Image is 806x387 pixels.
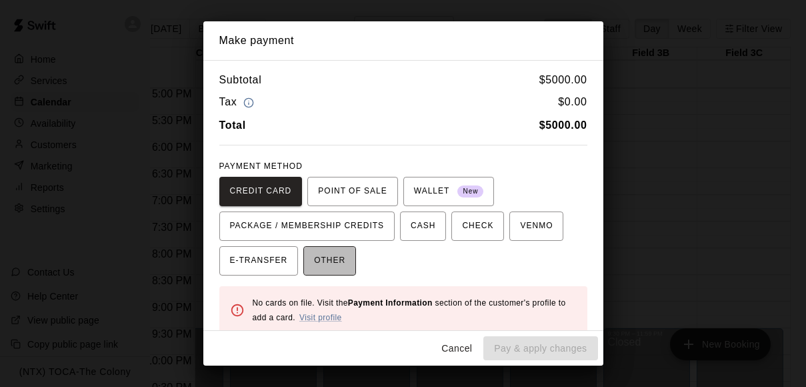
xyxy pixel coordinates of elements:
button: VENMO [509,212,563,241]
a: Visit profile [299,313,342,322]
span: WALLET [414,181,484,202]
b: Total [219,119,246,131]
button: WALLET New [403,177,495,206]
button: CASH [400,212,446,241]
span: PAYMENT METHOD [219,161,303,171]
span: CHECK [462,216,493,237]
b: Payment Information [348,298,433,308]
span: E-TRANSFER [230,250,288,272]
b: $ 5000.00 [539,119,587,131]
h2: Make payment [203,21,603,60]
h6: Tax [219,93,258,111]
button: CHECK [451,212,504,241]
span: CREDIT CARD [230,181,292,202]
span: New [457,183,483,201]
button: PACKAGE / MEMBERSHIP CREDITS [219,212,395,241]
h6: Subtotal [219,71,262,89]
button: POINT OF SALE [307,177,397,206]
span: No cards on file. Visit the section of the customer's profile to add a card. [253,298,566,322]
h6: $ 5000.00 [539,71,587,89]
button: Cancel [435,336,478,361]
h6: $ 0.00 [558,93,587,111]
button: E-TRANSFER [219,246,299,276]
span: POINT OF SALE [318,181,387,202]
span: PACKAGE / MEMBERSHIP CREDITS [230,216,385,237]
span: OTHER [314,250,345,272]
span: VENMO [520,216,553,237]
button: OTHER [303,246,356,276]
button: CREDIT CARD [219,177,303,206]
span: CASH [411,216,435,237]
